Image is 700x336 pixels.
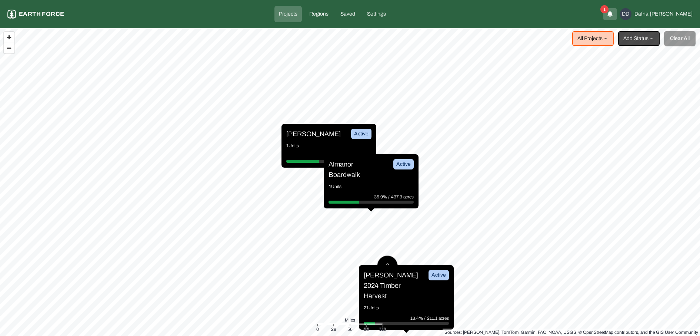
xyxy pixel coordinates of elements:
[391,193,414,201] p: 437.3 acres
[650,10,693,18] span: [PERSON_NAME]
[309,10,329,18] p: Regions
[279,10,297,18] p: Projects
[444,329,698,336] div: Sources: [PERSON_NAME], TomTom, Garmin, FAO, NOAA, USGS, © OpenStreetMap contributors, and the GI...
[367,10,386,18] p: Settings
[286,142,371,149] p: 1 Units
[4,32,14,43] button: Zoom in
[316,326,319,333] div: 0
[410,314,427,322] p: 13.4% /
[620,8,693,20] button: DDDafna[PERSON_NAME]
[345,316,355,324] span: Miles
[4,43,14,53] button: Zoom out
[363,6,390,22] a: Settings
[364,270,419,301] p: [PERSON_NAME] 2024 Timber Harvest
[331,326,336,333] div: 28
[377,256,398,276] button: 3
[346,152,371,160] p: 1790.9 acres
[364,326,369,333] div: 83
[600,5,609,13] span: 1
[620,8,631,20] div: DD
[340,10,355,18] p: Saved
[379,326,386,333] div: 111
[664,31,696,46] button: Clear All
[336,6,360,22] a: Saved
[7,10,16,19] img: earthforce-logo-white-uG4MPadI.svg
[618,31,660,46] button: Add Status
[427,314,449,322] p: 211.1 acres
[572,31,614,46] button: All Projects
[429,270,449,280] div: Active
[329,152,346,160] p: 38.4% /
[351,129,371,139] div: Active
[607,10,613,19] button: 1
[305,6,333,22] a: Regions
[374,193,391,201] p: 35.9% /
[286,129,341,139] p: [PERSON_NAME]
[634,10,649,18] span: Dafna
[274,6,302,22] a: Projects
[393,159,414,169] div: Active
[329,159,384,180] p: Almanor Boardwalk
[19,10,64,19] p: Earth force
[347,326,353,333] div: 56
[364,304,449,312] p: 21 Units
[329,183,414,190] p: 4 Units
